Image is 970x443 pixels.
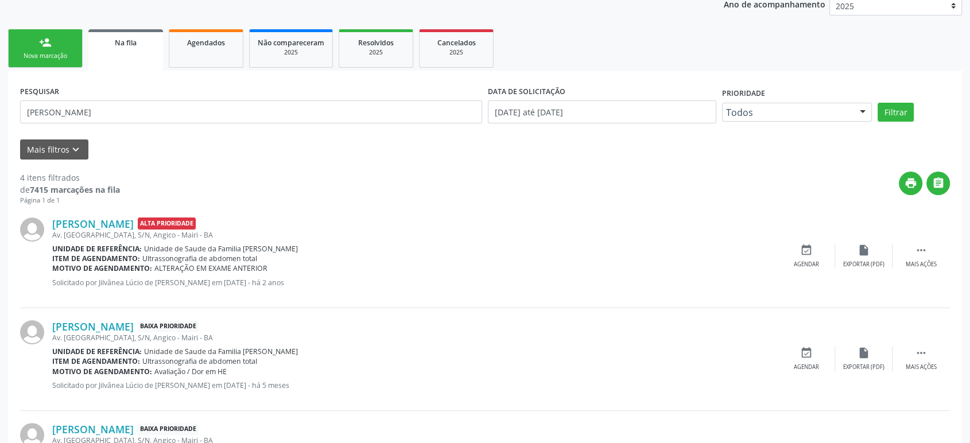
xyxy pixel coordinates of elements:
[52,263,152,273] b: Motivo de agendamento:
[52,230,778,240] div: Av. [GEOGRAPHIC_DATA], S/N, Angico - Mairi - BA
[347,48,405,57] div: 2025
[69,143,82,156] i: keyboard_arrow_down
[358,38,394,48] span: Resolvidos
[144,347,298,356] span: Unidade de Saude da Familia [PERSON_NAME]
[20,139,88,160] button: Mais filtroskeyboard_arrow_down
[115,38,137,48] span: Na fila
[52,254,140,263] b: Item de agendamento:
[39,36,52,49] div: person_add
[437,38,476,48] span: Cancelados
[20,83,59,100] label: PESQUISAR
[905,177,917,189] i: print
[899,172,922,195] button: print
[52,217,134,230] a: [PERSON_NAME]
[858,244,870,257] i: insert_drive_file
[154,263,267,273] span: ALTERAÇÃO EM EXAME ANTERIOR
[20,196,120,205] div: Página 1 de 1
[878,103,914,122] button: Filtrar
[52,367,152,376] b: Motivo de agendamento:
[488,100,716,123] input: Selecione um intervalo
[52,244,142,254] b: Unidade de referência:
[488,83,565,100] label: DATA DE SOLICITAÇÃO
[906,363,937,371] div: Mais ações
[142,356,257,366] span: Ultrassonografia de abdomen total
[800,244,813,257] i: event_available
[794,261,819,269] div: Agendar
[20,184,120,196] div: de
[138,423,199,436] span: Baixa Prioridade
[915,347,928,359] i: 
[52,320,134,333] a: [PERSON_NAME]
[52,347,142,356] b: Unidade de referência:
[17,52,74,60] div: Nova marcação
[428,48,485,57] div: 2025
[52,423,134,436] a: [PERSON_NAME]
[800,347,813,359] i: event_available
[20,217,44,242] img: img
[20,172,120,184] div: 4 itens filtrados
[52,356,140,366] b: Item de agendamento:
[138,321,199,333] span: Baixa Prioridade
[843,363,884,371] div: Exportar (PDF)
[187,38,225,48] span: Agendados
[906,261,937,269] div: Mais ações
[52,278,778,287] p: Solicitado por Jilvânea Lúcio de [PERSON_NAME] em [DATE] - há 2 anos
[20,100,482,123] input: Nome, CNS
[154,367,227,376] span: Avaliação / Dor em HE
[20,320,44,344] img: img
[794,363,819,371] div: Agendar
[258,48,324,57] div: 2025
[858,347,870,359] i: insert_drive_file
[30,184,120,195] strong: 7415 marcações na fila
[52,333,778,343] div: Av. [GEOGRAPHIC_DATA], S/N, Angico - Mairi - BA
[52,380,778,390] p: Solicitado por Jilvânea Lúcio de [PERSON_NAME] em [DATE] - há 5 meses
[142,254,257,263] span: Ultrassonografia de abdomen total
[138,217,196,230] span: Alta Prioridade
[932,177,945,189] i: 
[915,244,928,257] i: 
[843,261,884,269] div: Exportar (PDF)
[726,107,849,118] span: Todos
[926,172,950,195] button: 
[144,244,298,254] span: Unidade de Saude da Familia [PERSON_NAME]
[258,38,324,48] span: Não compareceram
[722,85,765,103] label: Prioridade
